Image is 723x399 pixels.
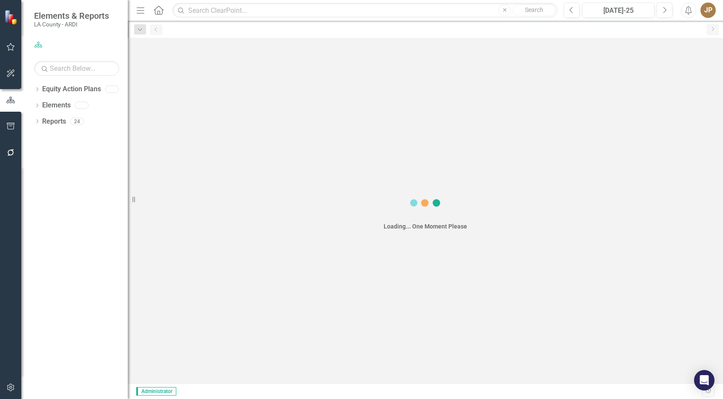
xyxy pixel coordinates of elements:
[172,3,557,18] input: Search ClearPoint...
[513,4,555,16] button: Search
[582,3,654,18] button: [DATE]-25
[42,84,101,94] a: Equity Action Plans
[4,9,20,25] img: ClearPoint Strategy
[525,6,543,13] span: Search
[700,3,716,18] button: JP
[42,101,71,110] a: Elements
[42,117,66,127] a: Reports
[585,6,651,16] div: [DATE]-25
[694,370,714,390] div: Open Intercom Messenger
[34,21,109,28] small: LA County - ARDI
[384,222,467,231] div: Loading... One Moment Please
[136,387,176,396] span: Administrator
[70,118,84,125] div: 24
[34,61,119,76] input: Search Below...
[34,11,109,21] span: Elements & Reports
